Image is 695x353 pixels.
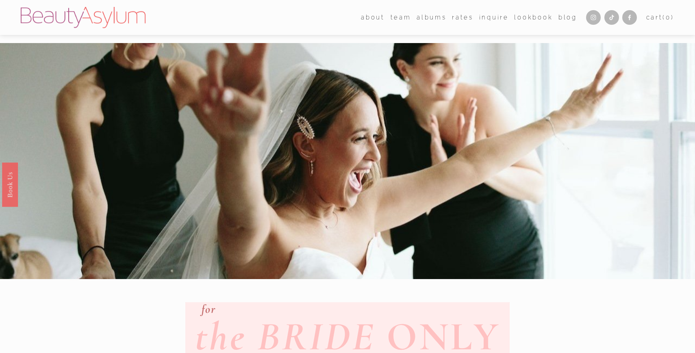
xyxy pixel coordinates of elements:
[391,12,411,23] span: team
[202,302,215,316] em: for
[662,14,674,21] span: ( )
[361,12,385,23] span: about
[604,10,619,25] a: TikTok
[361,11,385,24] a: folder dropdown
[646,12,674,23] a: 0 items in cart
[479,11,509,24] a: Inquire
[514,11,553,24] a: Lookbook
[417,11,446,24] a: albums
[622,10,637,25] a: Facebook
[666,14,671,21] span: 0
[391,11,411,24] a: folder dropdown
[586,10,601,25] a: Instagram
[452,11,473,24] a: Rates
[21,7,146,28] img: Beauty Asylum | Bridal Hair &amp; Makeup Charlotte &amp; Atlanta
[2,162,18,206] a: Book Us
[558,11,577,24] a: Blog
